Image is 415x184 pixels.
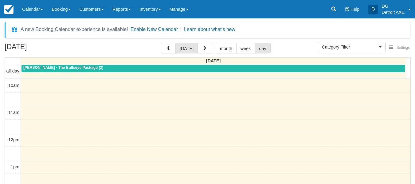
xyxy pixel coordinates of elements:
[255,43,270,53] button: day
[382,9,405,15] p: Detroit AXE
[318,42,386,52] button: Category Filter
[8,83,19,88] span: 10am
[236,43,255,53] button: week
[322,44,378,50] span: Category Filter
[131,26,178,33] button: Enable New Calendar
[8,137,19,142] span: 12pm
[350,7,360,12] span: Help
[397,45,410,50] span: Settings
[180,27,182,32] span: |
[345,7,349,11] i: Help
[382,3,405,9] p: DG
[5,43,82,54] h2: [DATE]
[386,43,413,52] button: Settings
[22,65,405,72] a: [PERSON_NAME] - The Bullseye Package (2)
[4,5,14,14] img: checkfront-main-nav-mini-logo.png
[175,43,198,53] button: [DATE]
[8,110,19,115] span: 11am
[11,164,19,169] span: 1pm
[368,5,378,14] div: D
[21,26,128,33] div: A new Booking Calendar experience is available!
[206,58,221,63] span: [DATE]
[184,27,235,32] a: Learn about what's new
[23,65,103,70] span: [PERSON_NAME] - The Bullseye Package (2)
[216,43,237,53] button: month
